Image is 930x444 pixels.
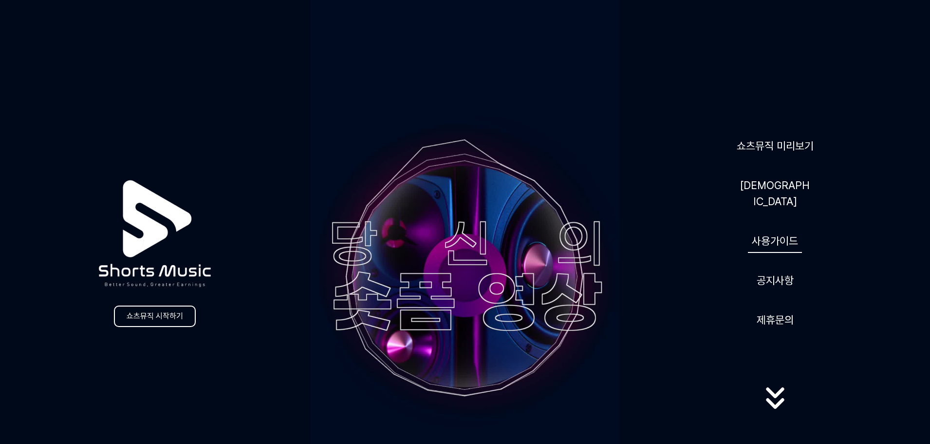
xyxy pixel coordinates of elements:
[753,269,798,292] a: 공지사항
[75,154,235,313] img: logo
[736,174,814,213] a: [DEMOGRAPHIC_DATA]
[733,134,818,158] a: 쇼츠뮤직 미리보기
[114,306,196,327] a: 쇼츠뮤직 시작하기
[753,308,798,332] button: 제휴문의
[748,229,802,253] a: 사용가이드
